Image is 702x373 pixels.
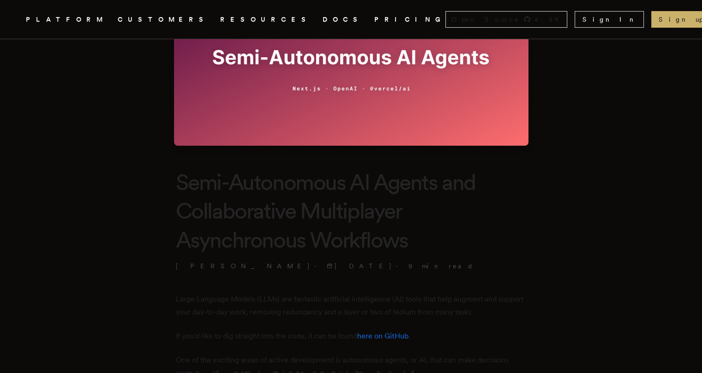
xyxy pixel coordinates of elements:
[374,14,445,25] a: PRICING
[176,261,311,271] a: [PERSON_NAME]
[220,14,312,25] button: RESOURCES
[575,11,644,28] a: Sign In
[357,332,409,340] a: here on GitHub
[323,14,363,25] a: DOCS
[534,15,565,24] span: 4.9 K
[176,261,527,271] p: · ·
[176,168,527,254] h1: Semi-Autonomous AI Agents and Collaborative Multiplayer Asynchronous Workflows
[176,330,527,343] p: If you’d like to dig straight into the code, it can be found .
[327,261,392,271] span: [DATE]
[451,15,520,24] span: Open Source
[118,14,209,25] a: CUSTOMERS
[26,14,107,25] button: PLATFORM
[408,261,474,271] span: 9 min read
[176,293,527,319] p: Large Language Models (LLMs) are fantastic artificial intelligence (AI) tools that help augment a...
